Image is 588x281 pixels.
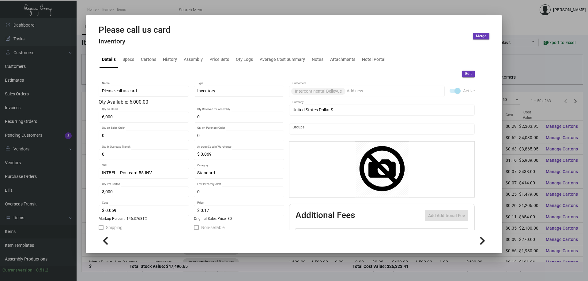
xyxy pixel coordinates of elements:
[36,267,48,273] div: 0.51.2
[330,56,355,63] div: Attachments
[106,224,123,231] span: Shipping
[99,98,284,106] div: Qty Available: 6,000.00
[141,56,156,63] div: Cartons
[123,56,134,63] div: Specs
[236,56,253,63] div: Qty Logs
[201,224,224,231] span: Non-sellable
[260,56,305,63] div: Average Cost Summary
[2,267,34,273] div: Current version:
[408,229,433,239] th: Price
[102,56,116,63] div: Details
[462,71,475,77] button: Edit
[296,229,315,239] th: Active
[383,229,408,239] th: Cost
[314,229,383,239] th: Type
[209,56,229,63] div: Price Sets
[463,87,475,94] span: Active
[99,25,171,35] h2: Please call us card
[347,89,442,94] input: Add new..
[362,56,386,63] div: Hotel Portal
[473,33,489,39] button: Merge
[425,210,468,221] button: Add Additional Fee
[312,56,323,63] div: Notes
[163,56,177,63] div: History
[433,229,461,239] th: Price type
[292,127,472,131] input: Add new..
[99,38,171,45] h4: Inventory
[184,56,203,63] div: Assembly
[465,71,472,76] span: Edit
[296,210,355,221] h2: Additional Fees
[428,213,465,218] span: Add Additional Fee
[291,88,345,95] mat-chip: Intercontinental Bellevue
[476,34,486,39] span: Merge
